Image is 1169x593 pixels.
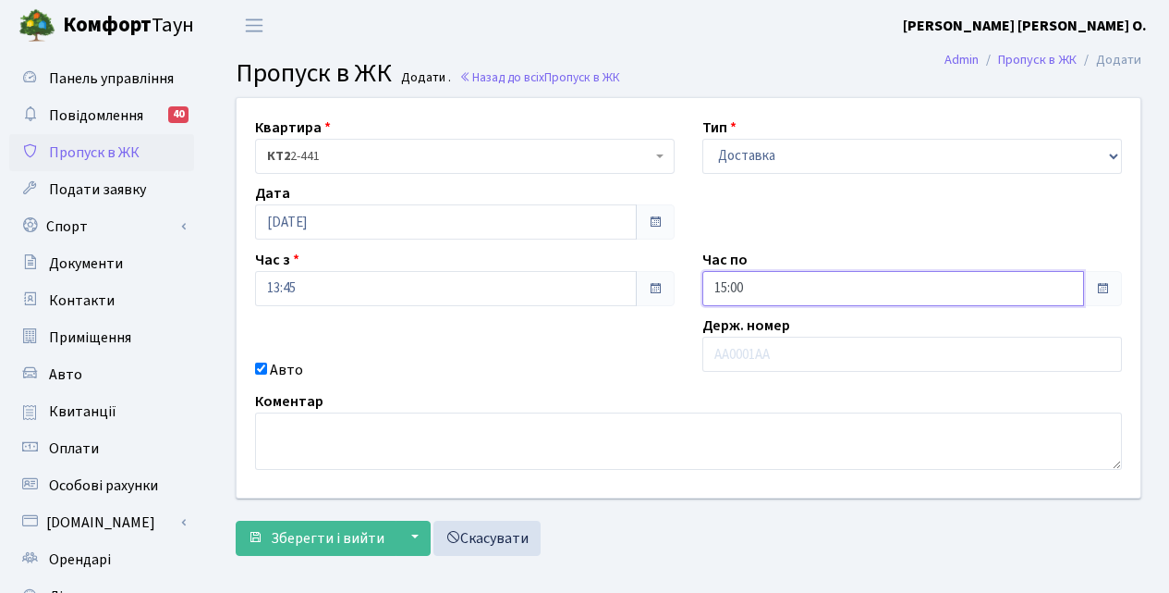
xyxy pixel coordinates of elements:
div: 40 [168,106,189,123]
a: Пропуск в ЖК [998,50,1077,69]
label: Авто [270,359,303,381]
span: Подати заявку [49,179,146,200]
label: Дата [255,182,290,204]
span: Особові рахунки [49,476,158,496]
label: Час з [255,249,299,271]
b: КТ2 [267,147,290,166]
img: logo.png [18,7,55,44]
a: Панель управління [9,60,194,97]
span: Таун [63,10,194,42]
span: <b>КТ2</b>&nbsp;&nbsp;&nbsp;2-441 [255,139,675,174]
a: Назад до всіхПропуск в ЖК [459,68,620,86]
span: <b>КТ2</b>&nbsp;&nbsp;&nbsp;2-441 [267,147,651,166]
span: Оплати [49,439,99,459]
a: Подати заявку [9,171,194,208]
span: Панель управління [49,68,174,89]
span: Пропуск в ЖК [236,55,392,92]
label: Коментар [255,390,323,413]
span: Пропуск в ЖК [544,68,620,86]
button: Зберегти і вийти [236,521,396,556]
a: Скасувати [433,521,541,556]
a: Приміщення [9,319,194,356]
b: Комфорт [63,10,152,40]
a: Орендарі [9,541,194,578]
span: Повідомлення [49,105,143,126]
a: Повідомлення40 [9,97,194,134]
a: Спорт [9,208,194,245]
span: Пропуск в ЖК [49,142,140,163]
span: Квитанції [49,402,116,422]
a: Квитанції [9,393,194,430]
span: Зберегти і вийти [271,528,384,549]
a: Пропуск в ЖК [9,134,194,171]
a: [DOMAIN_NAME] [9,504,194,541]
span: Авто [49,364,82,385]
span: Приміщення [49,327,131,348]
label: Час по [702,249,748,271]
span: Орендарі [49,550,111,570]
a: [PERSON_NAME] [PERSON_NAME] О. [903,15,1147,37]
small: Додати . [397,70,451,86]
label: Тип [702,117,737,139]
a: Admin [944,50,979,69]
a: Оплати [9,430,194,467]
span: Контакти [49,290,115,311]
label: Квартира [255,117,331,139]
button: Переключити навігацію [231,10,277,41]
nav: breadcrumb [917,41,1169,80]
input: AA0001AA [702,337,1122,372]
a: Особові рахунки [9,467,194,504]
li: Додати [1077,50,1141,70]
a: Документи [9,245,194,282]
span: Документи [49,253,123,274]
label: Держ. номер [702,315,790,337]
a: Контакти [9,282,194,319]
b: [PERSON_NAME] [PERSON_NAME] О. [903,16,1147,36]
a: Авто [9,356,194,393]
